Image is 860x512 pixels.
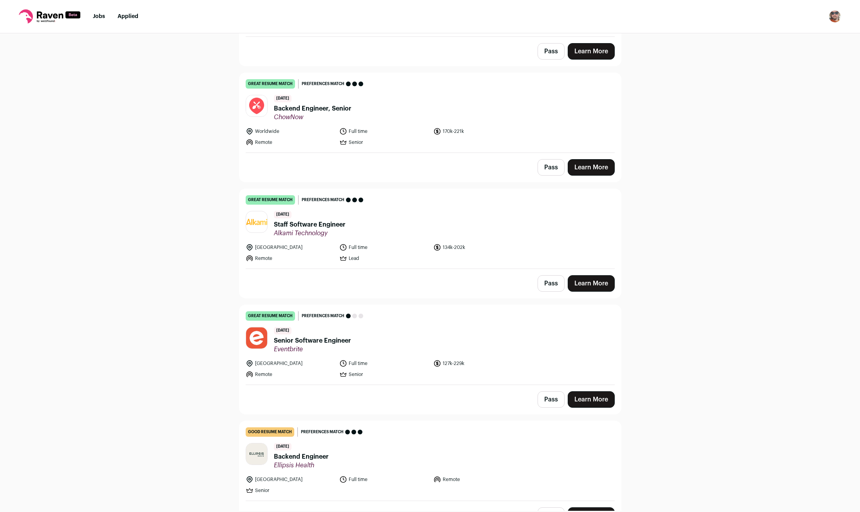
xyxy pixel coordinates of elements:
[246,195,295,205] div: great resume match
[118,14,138,19] a: Applied
[246,359,335,367] li: [GEOGRAPHIC_DATA]
[274,443,291,450] span: [DATE]
[274,461,329,469] span: Ellipsis Health
[246,443,267,465] img: aced8d596d1dd32d384911eb785ae297a1eaaf9ea67324f83f263471849c7433.jpg
[339,243,429,251] li: Full time
[433,127,523,135] li: 170k-221k
[239,189,621,269] a: great resume match Preferences match [DATE] Staff Software Engineer Alkami Technology [GEOGRAPHIC...
[339,476,429,483] li: Full time
[246,311,295,321] div: great resume match
[246,79,295,89] div: great resume match
[568,275,615,292] a: Learn More
[568,43,615,60] a: Learn More
[93,14,105,19] a: Jobs
[246,327,267,349] img: ca605becdc6123622f8cf29478781bbdb28cc1660f6e382918c244203eb32ca9.jpg
[246,487,335,494] li: Senior
[274,345,351,353] span: Eventbrite
[274,327,291,334] span: [DATE]
[246,427,294,437] div: good resume match
[274,113,351,121] span: ChowNow
[538,43,565,60] button: Pass
[302,80,344,88] span: Preferences match
[239,73,621,153] a: great resume match Preferences match [DATE] Backend Engineer, Senior ChowNow Worldwide Full time ...
[829,10,841,23] img: 2831418-medium_jpg
[246,243,335,251] li: [GEOGRAPHIC_DATA]
[274,336,351,345] span: Senior Software Engineer
[433,243,523,251] li: 134k-202k
[274,452,329,461] span: Backend Engineer
[246,254,335,262] li: Remote
[538,275,565,292] button: Pass
[339,254,429,262] li: Lead
[568,391,615,408] a: Learn More
[274,95,291,102] span: [DATE]
[274,104,351,113] span: Backend Engineer, Senior
[274,220,346,229] span: Staff Software Engineer
[246,138,335,146] li: Remote
[246,95,267,116] img: 30f2d7c96d74c59bb225f22fd607278207284c290477e370201cad183887230c.jpg
[433,476,523,483] li: Remote
[246,476,335,483] li: [GEOGRAPHIC_DATA]
[301,428,344,436] span: Preferences match
[829,10,841,23] button: Open dropdown
[274,211,291,218] span: [DATE]
[302,312,344,320] span: Preferences match
[274,229,346,237] span: Alkami Technology
[339,138,429,146] li: Senior
[246,127,335,135] li: Worldwide
[568,159,615,176] a: Learn More
[239,421,621,501] a: good resume match Preferences match [DATE] Backend Engineer Ellipsis Health [GEOGRAPHIC_DATA] Ful...
[239,305,621,385] a: great resume match Preferences match [DATE] Senior Software Engineer Eventbrite [GEOGRAPHIC_DATA]...
[339,127,429,135] li: Full time
[246,219,267,225] img: c845aac2789c1b30fdc3eb4176dac537391df06ed23acd8e89f60a323ad6dbd0.png
[433,359,523,367] li: 127k-229k
[339,370,429,378] li: Senior
[538,391,565,408] button: Pass
[246,370,335,378] li: Remote
[339,359,429,367] li: Full time
[538,159,565,176] button: Pass
[302,196,344,204] span: Preferences match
